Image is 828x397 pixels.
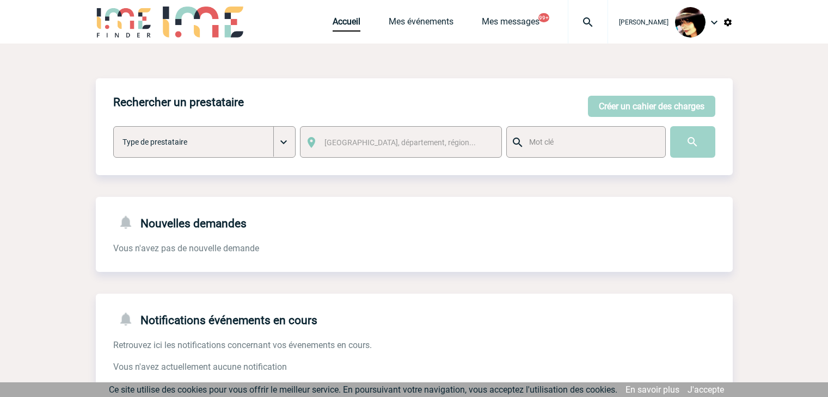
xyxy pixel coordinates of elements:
span: Ce site utilise des cookies pour vous offrir le meilleur service. En poursuivant votre navigation... [109,384,617,395]
img: notifications-24-px-g.png [118,311,140,327]
span: [PERSON_NAME] [619,18,668,26]
span: Vous n'avez pas de nouvelle demande [113,243,259,253]
span: [GEOGRAPHIC_DATA], département, région... [324,138,476,147]
a: En savoir plus [625,384,679,395]
img: 101023-0.jpg [675,7,706,38]
h4: Notifications événements en cours [113,311,317,327]
h4: Rechercher un prestataire [113,96,244,109]
span: Retrouvez ici les notifications concernant vos évenements en cours. [113,340,372,350]
a: J'accepte [688,384,724,395]
img: IME-Finder [96,7,152,38]
span: Vous n'avez actuellement aucune notification [113,362,287,372]
input: Mot clé [526,135,655,149]
h4: Nouvelles demandes [113,214,247,230]
input: Submit [670,126,715,158]
button: 99+ [538,13,549,22]
img: notifications-24-px-g.png [118,214,140,230]
a: Accueil [333,16,360,32]
a: Mes messages [482,16,539,32]
a: Mes événements [389,16,453,32]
